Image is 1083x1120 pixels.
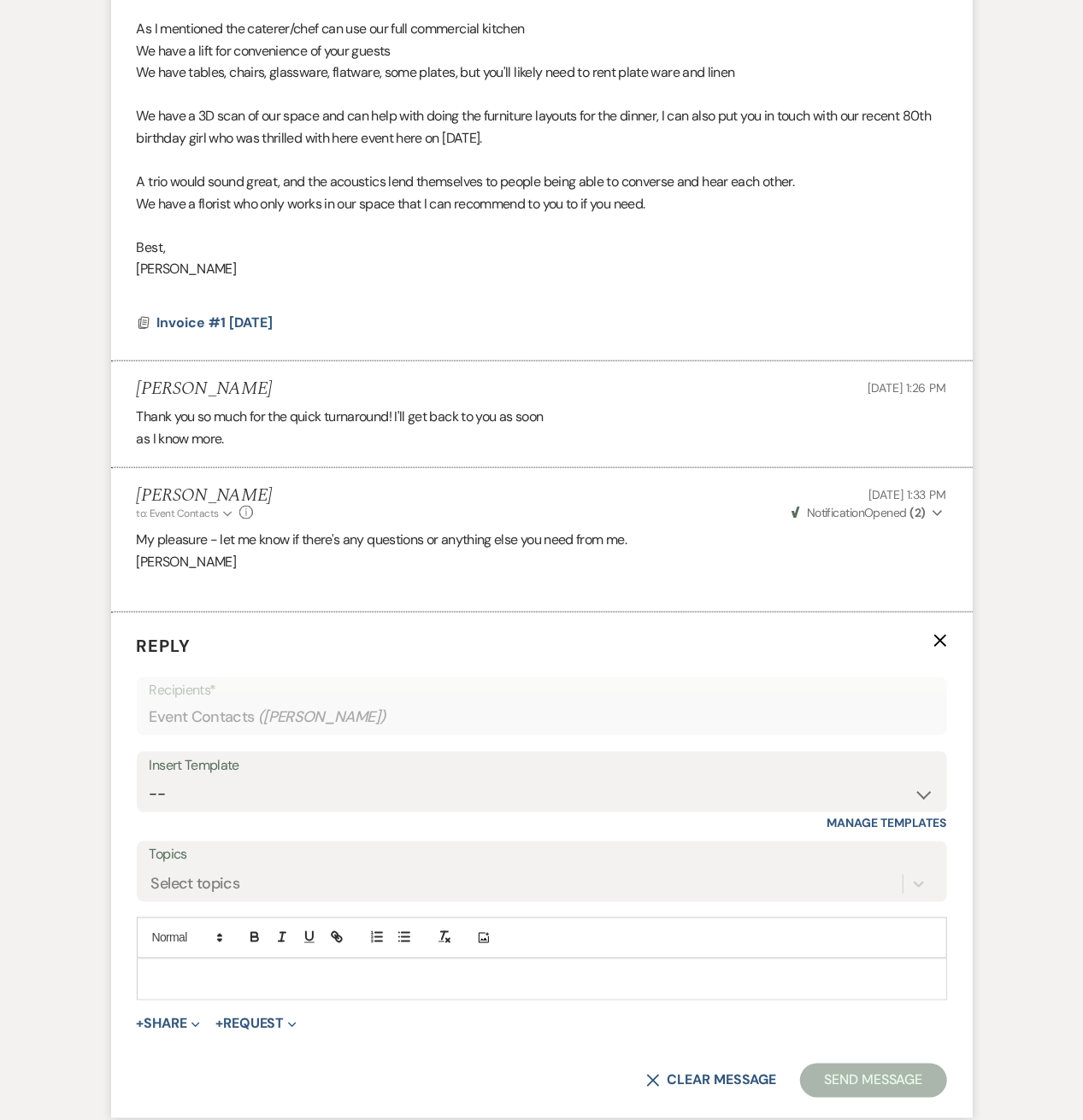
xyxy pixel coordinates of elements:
button: to: Event Contacts [137,506,235,521]
button: Send Message [800,1064,946,1098]
strong: ( 2 ) [909,505,925,520]
p: Best, [137,237,947,259]
p: Recipients* [150,679,934,701]
button: NotificationOpened (2) [789,504,947,522]
span: Notification [807,505,864,520]
label: Topics [150,843,934,868]
span: ( [PERSON_NAME] ) [258,706,386,729]
div: Event Contacts [150,701,934,734]
p: As I mentioned the caterer/chef can use our full commercial kitchen [137,18,947,40]
span: Opened [792,505,926,520]
span: + [215,1017,223,1031]
p: My pleasure - let me know if there's any questions or anything else you need from me. [137,529,947,551]
button: Request [215,1017,297,1031]
span: Invoice #1 [DATE] [157,314,274,331]
span: [DATE] 1:26 PM [868,380,946,396]
div: Select topics [151,873,240,896]
button: Invoice #1 [DATE] [157,313,278,333]
span: Reply [137,635,191,657]
p: We have a 3D scan of our space and can help with doing the furniture layouts for the dinner, I ca... [137,105,947,149]
p: [PERSON_NAME] [137,258,947,280]
p: We have a florist who only works in our space that I can recommend to you to if you need. [137,193,947,215]
button: Clear message [646,1074,776,1088]
p: [PERSON_NAME] [137,551,947,573]
span: + [137,1017,144,1031]
button: Share [137,1017,201,1031]
p: We have a lift for convenience of your guests [137,40,947,62]
a: Manage Templates [827,816,947,831]
h5: [PERSON_NAME] [137,485,273,507]
div: Insert Template [150,754,934,778]
span: to: Event Contacts [137,507,219,520]
div: Thank you so much for the quick turnaround! I'll get back to you as soon as I know more. [137,406,947,449]
p: We have tables, chairs, glassware, flatware, some plates, but you'll likely need to rent plate wa... [137,62,947,84]
p: A trio would sound great, and the acoustics lend themselves to people being able to converse and ... [137,171,947,193]
span: [DATE] 1:33 PM [868,487,946,502]
h5: [PERSON_NAME] [137,378,273,400]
